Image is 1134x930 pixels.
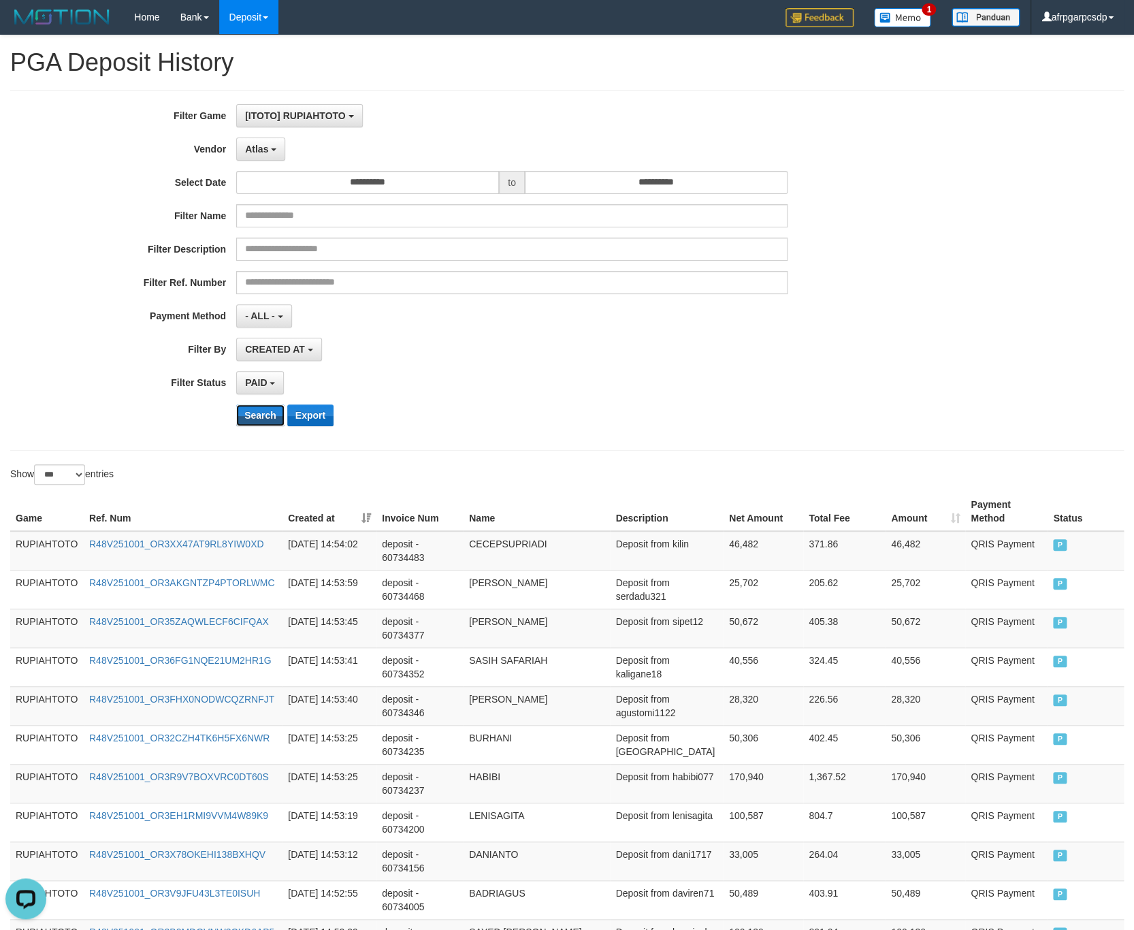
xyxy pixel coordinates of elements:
td: QRIS Payment [965,803,1048,841]
a: R48V251001_OR3AKGNTZP4PTORLWMC [89,577,275,588]
td: [DATE] 14:53:41 [282,647,376,686]
td: Deposit from agustomi1122 [610,686,724,725]
h1: PGA Deposit History [10,49,1124,76]
span: PAID [1053,539,1067,551]
th: Name [464,492,610,531]
td: QRIS Payment [965,880,1048,919]
td: RUPIAHTOTO [10,803,84,841]
td: 33,005 [886,841,965,880]
td: RUPIAHTOTO [10,686,84,725]
td: [PERSON_NAME] [464,570,610,609]
span: PAID [1053,578,1067,590]
span: PAID [1053,694,1067,706]
span: PAID [1053,733,1067,745]
td: 46,482 [886,531,965,571]
td: CECEPSUPRIADI [464,531,610,571]
td: QRIS Payment [965,570,1048,609]
td: deposit - 60734483 [376,531,464,571]
td: RUPIAHTOTO [10,531,84,571]
td: deposit - 60734156 [376,841,464,880]
a: R48V251001_OR3V9JFU43L3TE0ISUH [89,888,260,899]
td: BURHANI [464,725,610,764]
td: 40,556 [724,647,803,686]
td: [DATE] 14:53:25 [282,764,376,803]
a: R48V251001_OR3XX47AT9RL8YIW0XD [89,539,264,549]
td: 170,940 [886,764,965,803]
td: Deposit from lenisagita [610,803,724,841]
td: 33,005 [724,841,803,880]
td: 50,489 [886,880,965,919]
td: QRIS Payment [965,725,1048,764]
td: Deposit from kilin [610,531,724,571]
button: [ITOTO] RUPIAHTOTO [236,104,362,127]
span: CREATED AT [245,344,305,355]
td: deposit - 60734352 [376,647,464,686]
td: Deposit from kaligane18 [610,647,724,686]
td: 371.86 [803,531,886,571]
td: 50,672 [886,609,965,647]
td: deposit - 60734468 [376,570,464,609]
td: RUPIAHTOTO [10,764,84,803]
select: Showentries [34,464,85,485]
label: Show entries [10,464,114,485]
td: RUPIAHTOTO [10,609,84,647]
button: Atlas [236,138,285,161]
td: 1,367.52 [803,764,886,803]
img: panduan.png [952,8,1020,27]
td: [PERSON_NAME] [464,609,610,647]
th: Game [10,492,84,531]
td: Deposit from habibi077 [610,764,724,803]
td: deposit - 60734200 [376,803,464,841]
td: [DATE] 14:54:02 [282,531,376,571]
th: Description [610,492,724,531]
td: 804.7 [803,803,886,841]
td: 100,587 [724,803,803,841]
span: PAID [1053,656,1067,667]
span: Atlas [245,144,268,155]
a: R48V251001_OR3EH1RMI9VVM4W89K9 [89,810,268,821]
th: Invoice Num [376,492,464,531]
td: 205.62 [803,570,886,609]
td: DANIANTO [464,841,610,880]
td: HABIBI [464,764,610,803]
td: 50,306 [724,725,803,764]
td: 50,306 [886,725,965,764]
td: 100,587 [886,803,965,841]
td: 170,940 [724,764,803,803]
td: BADRIAGUS [464,880,610,919]
td: RUPIAHTOTO [10,647,84,686]
td: 324.45 [803,647,886,686]
th: Payment Method [965,492,1048,531]
td: 40,556 [886,647,965,686]
a: R48V251001_OR3R9V7BOXVRC0DT60S [89,771,269,782]
span: [ITOTO] RUPIAHTOTO [245,110,346,121]
td: 50,672 [724,609,803,647]
td: deposit - 60734237 [376,764,464,803]
a: R48V251001_OR32CZH4TK6H5FX6NWR [89,733,270,743]
th: Net Amount [724,492,803,531]
img: Feedback.jpg [785,8,854,27]
td: QRIS Payment [965,531,1048,571]
img: Button%20Memo.svg [874,8,931,27]
td: 50,489 [724,880,803,919]
td: 28,320 [724,686,803,725]
td: 46,482 [724,531,803,571]
td: SASIH SAFARIAH [464,647,610,686]
button: CREATED AT [236,338,322,361]
td: QRIS Payment [965,609,1048,647]
td: [DATE] 14:53:59 [282,570,376,609]
td: Deposit from dani1717 [610,841,724,880]
td: QRIS Payment [965,841,1048,880]
span: 1 [922,3,936,16]
td: QRIS Payment [965,686,1048,725]
td: QRIS Payment [965,647,1048,686]
td: 264.04 [803,841,886,880]
span: PAID [245,377,267,388]
span: - ALL - [245,310,275,321]
td: [DATE] 14:52:55 [282,880,376,919]
td: [DATE] 14:53:45 [282,609,376,647]
td: deposit - 60734346 [376,686,464,725]
span: PAID [1053,850,1067,861]
td: RUPIAHTOTO [10,841,84,880]
td: 25,702 [886,570,965,609]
